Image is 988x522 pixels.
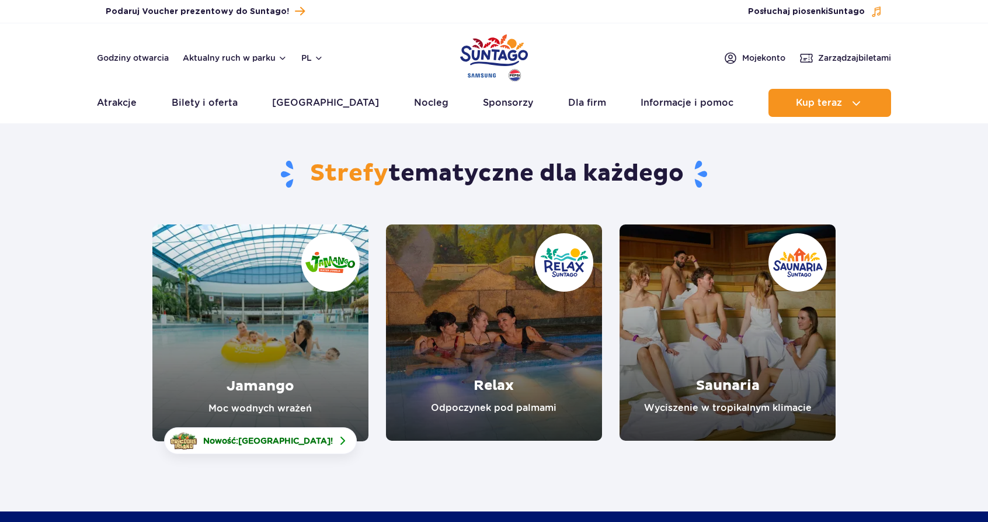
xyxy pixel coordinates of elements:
a: Mojekonto [723,51,785,65]
span: Podaruj Voucher prezentowy do Suntago! [106,6,289,18]
h1: tematyczne dla każdego [152,159,836,189]
span: Strefy [310,159,388,188]
a: Park of Poland [460,29,528,83]
a: Sponsorzy [483,89,533,117]
span: Kup teraz [796,98,842,108]
a: Dla firm [568,89,606,117]
a: Zarządzajbiletami [799,51,891,65]
span: Moje konto [742,52,785,64]
a: Nocleg [414,89,448,117]
button: Aktualny ruch w parku [183,53,287,63]
span: Posłuchaj piosenki [748,6,865,18]
a: [GEOGRAPHIC_DATA] [272,89,379,117]
a: Informacje i pomoc [641,89,733,117]
a: Atrakcje [97,89,137,117]
button: Posłuchaj piosenkiSuntago [748,6,882,18]
span: [GEOGRAPHIC_DATA] [238,436,331,445]
a: Relax [386,224,602,441]
button: Kup teraz [768,89,891,117]
a: Podaruj Voucher prezentowy do Suntago! [106,4,305,19]
a: Nowość:[GEOGRAPHIC_DATA]! [164,427,357,454]
a: Godziny otwarcia [97,52,169,64]
span: Zarządzaj biletami [818,52,891,64]
span: Suntago [828,8,865,16]
a: Jamango [152,224,368,441]
a: Bilety i oferta [172,89,238,117]
a: Saunaria [620,224,836,441]
button: pl [301,52,323,64]
span: Nowość: ! [203,435,333,447]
